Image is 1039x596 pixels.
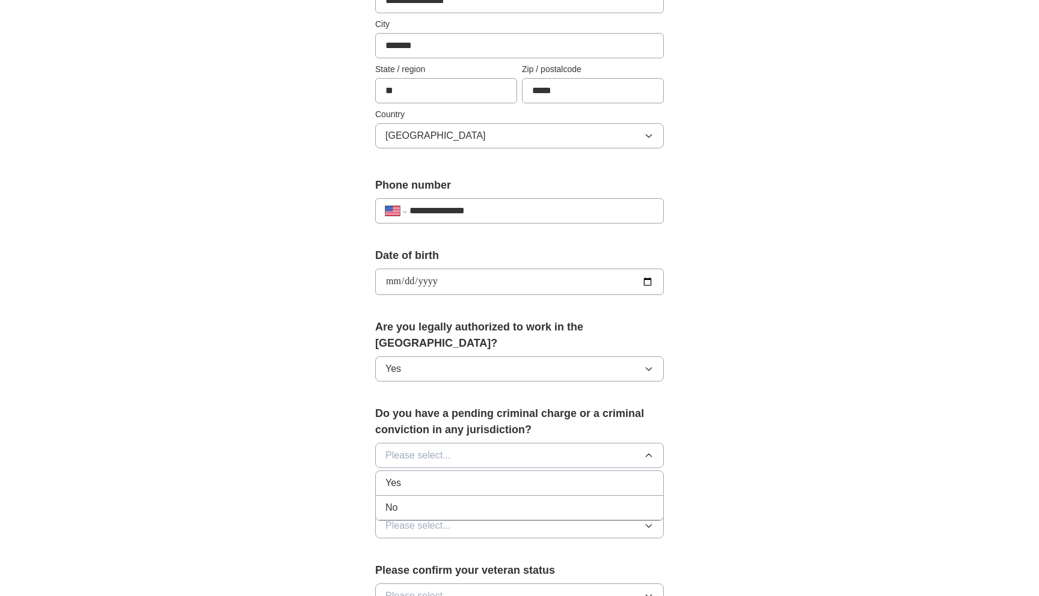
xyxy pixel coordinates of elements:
[375,177,664,193] label: Phone number
[375,513,664,538] button: Please select...
[522,63,664,76] label: Zip / postalcode
[375,18,664,31] label: City
[375,123,664,148] button: [GEOGRAPHIC_DATA]
[385,362,401,376] span: Yes
[375,562,664,579] label: Please confirm your veteran status
[375,443,664,468] button: Please select...
[385,129,486,143] span: [GEOGRAPHIC_DATA]
[385,448,451,463] span: Please select...
[375,63,517,76] label: State / region
[385,476,401,490] span: Yes
[375,108,664,121] label: Country
[375,406,664,438] label: Do you have a pending criminal charge or a criminal conviction in any jurisdiction?
[375,356,664,382] button: Yes
[375,319,664,351] label: Are you legally authorized to work in the [GEOGRAPHIC_DATA]?
[385,500,397,515] span: No
[385,518,451,533] span: Please select...
[375,248,664,264] label: Date of birth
